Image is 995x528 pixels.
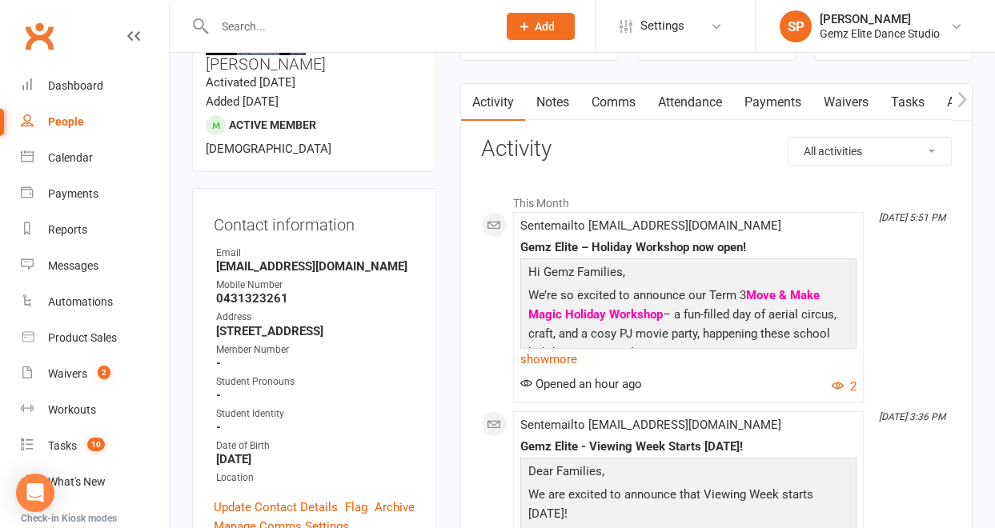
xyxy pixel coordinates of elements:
span: Opened an hour ago [520,377,642,391]
span: Sent email to [EMAIL_ADDRESS][DOMAIN_NAME] [520,218,781,233]
div: Product Sales [48,331,117,344]
span: 10 [87,438,105,451]
a: Waivers [812,84,880,121]
li: This Month [481,186,952,212]
div: Payments [48,187,98,200]
span: Sent email to [EMAIL_ADDRESS][DOMAIN_NAME] [520,418,781,432]
div: Address [216,310,415,325]
a: Tasks 10 [21,428,169,464]
a: Payments [21,176,169,212]
p: Hi Gemz Families, [524,262,853,286]
a: Waivers 2 [21,356,169,392]
a: Clubworx [19,16,59,56]
button: 2 [832,377,857,396]
div: Member Number [216,342,415,358]
a: Notes [525,84,580,121]
div: Reports [48,223,87,236]
button: Add [507,13,575,40]
strong: [DATE] [216,452,415,466]
span: Active member [229,118,316,131]
div: Workouts [48,403,96,416]
a: Workouts [21,392,169,428]
time: Added [DATE] [206,94,279,109]
div: Tasks [48,439,77,452]
div: What's New [48,475,106,488]
strong: 0431323261 [216,291,415,306]
div: Dashboard [48,79,103,92]
a: Dashboard [21,68,169,104]
div: Date of Birth [216,438,415,454]
strong: - [216,420,415,434]
time: Activated [DATE] [206,75,295,90]
div: Gemz Elite Dance Studio [820,26,940,41]
div: Messages [48,259,98,272]
a: What's New [21,464,169,500]
strong: [STREET_ADDRESS] [216,324,415,338]
a: Comms [580,84,647,121]
div: Student Identity [216,406,415,422]
span: [DEMOGRAPHIC_DATA] [206,142,331,156]
div: Waivers [48,367,87,380]
div: Calendar [48,151,93,164]
div: Automations [48,295,113,308]
i: [DATE] 3:36 PM [879,411,945,422]
a: Messages [21,248,169,284]
a: Product Sales [21,320,169,356]
a: People [21,104,169,140]
span: 2 [98,366,110,379]
a: Automations [21,284,169,320]
p: We’re so excited to announce our Term 3 – a fun-filled day of aerial circus, craft, and a cosy PJ... [524,286,853,366]
a: Calendar [21,140,169,176]
a: Reports [21,212,169,248]
a: Payments [733,84,812,121]
span: Add [535,20,555,33]
strong: [EMAIL_ADDRESS][DOMAIN_NAME] [216,259,415,274]
p: We are excited to announce that Viewing Week starts [DATE]! [524,485,853,527]
a: Attendance [647,84,733,121]
a: Archive [375,498,415,517]
strong: - [216,388,415,402]
span: Settings [640,8,684,44]
div: [PERSON_NAME] [820,12,940,26]
a: Update Contact Details [214,498,338,517]
div: Gemz Elite – Holiday Workshop now open! [520,241,857,254]
div: Mobile Number [216,278,415,293]
h3: Activity [481,137,952,162]
div: Email [216,246,415,261]
input: Search... [210,15,486,38]
a: Tasks [880,84,936,121]
div: Location [216,470,415,486]
div: People [48,115,84,128]
p: Dear Families, [524,462,853,485]
a: show more [520,348,857,370]
a: Activity [461,84,525,121]
h3: Contact information [214,210,415,234]
strong: - [216,356,415,370]
div: SP [780,10,812,42]
div: Student Pronouns [216,374,415,390]
div: Gemz Elite - Viewing Week Starts [DATE]! [520,440,857,454]
i: [DATE] 5:51 PM [879,212,945,223]
a: Flag [345,498,367,517]
div: Open Intercom Messenger [16,474,54,512]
